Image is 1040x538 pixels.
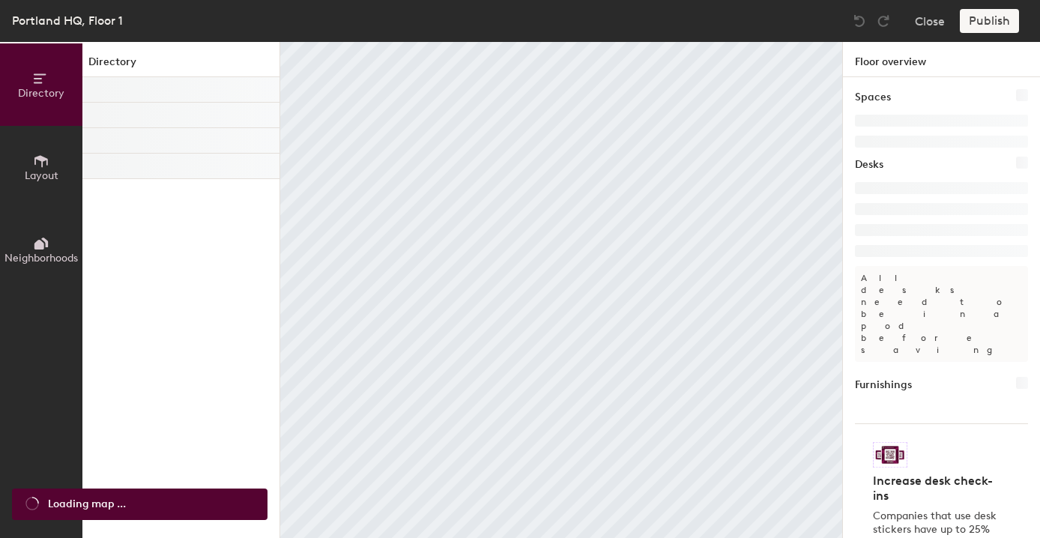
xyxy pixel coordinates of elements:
[843,42,1040,77] h1: Floor overview
[876,13,891,28] img: Redo
[873,474,1001,504] h4: Increase desk check-ins
[855,377,912,393] h1: Furnishings
[855,157,883,173] h1: Desks
[18,87,64,100] span: Directory
[82,54,279,77] h1: Directory
[855,266,1028,362] p: All desks need to be in a pod before saving
[855,89,891,106] h1: Spaces
[25,169,58,182] span: Layout
[915,9,945,33] button: Close
[873,442,907,468] img: Sticker logo
[48,496,126,513] span: Loading map ...
[12,11,123,30] div: Portland HQ, Floor 1
[4,252,78,265] span: Neighborhoods
[280,42,842,538] canvas: Map
[852,13,867,28] img: Undo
